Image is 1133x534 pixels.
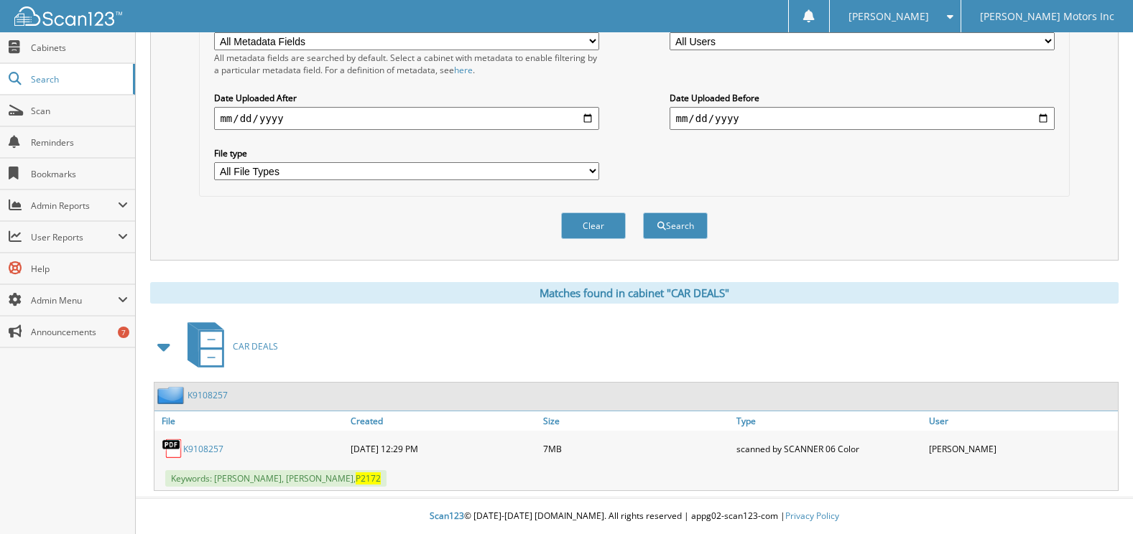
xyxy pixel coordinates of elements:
button: Search [643,212,708,239]
span: Help [31,263,128,275]
input: start [214,107,598,130]
div: © [DATE]-[DATE] [DOMAIN_NAME]. All rights reserved | appg02-scan123-com | [136,499,1133,534]
button: Clear [561,212,626,239]
span: CAR DEALS [233,340,278,352]
span: Keywords: [PERSON_NAME], [PERSON_NAME], [165,470,387,487]
a: Size [540,411,732,431]
span: Search [31,73,126,85]
a: K9108257 [183,443,223,455]
label: File type [214,147,598,159]
a: File [154,411,347,431]
div: 7MB [540,434,732,463]
span: Scan123 [430,510,464,522]
a: Created [347,411,540,431]
div: scanned by SCANNER 06 Color [733,434,925,463]
span: Admin Reports [31,200,118,212]
div: [DATE] 12:29 PM [347,434,540,463]
div: Matches found in cabinet "CAR DEALS" [150,282,1119,304]
span: [PERSON_NAME] Motors Inc [980,12,1114,21]
img: PDF.png [162,438,183,459]
label: Date Uploaded Before [670,92,1054,104]
span: Cabinets [31,42,128,54]
div: [PERSON_NAME] [925,434,1118,463]
span: [PERSON_NAME] [848,12,929,21]
span: Scan [31,105,128,117]
div: 7 [118,327,129,338]
input: end [670,107,1054,130]
span: Bookmarks [31,168,128,180]
a: Type [733,411,925,431]
a: K9108257 [188,389,228,401]
span: Admin Menu [31,294,118,306]
span: P2172 [356,472,381,484]
span: User Reports [31,231,118,243]
img: scan123-logo-white.svg [14,6,122,26]
a: here [454,64,473,76]
label: Date Uploaded After [214,92,598,104]
iframe: Chat Widget [1061,465,1133,534]
span: Announcements [31,326,128,338]
a: Privacy Policy [785,510,839,522]
a: CAR DEALS [179,318,278,375]
img: folder2.png [157,386,188,404]
span: Reminders [31,136,128,149]
div: All metadata fields are searched by default. Select a cabinet with metadata to enable filtering b... [214,52,598,76]
a: User [925,411,1118,431]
